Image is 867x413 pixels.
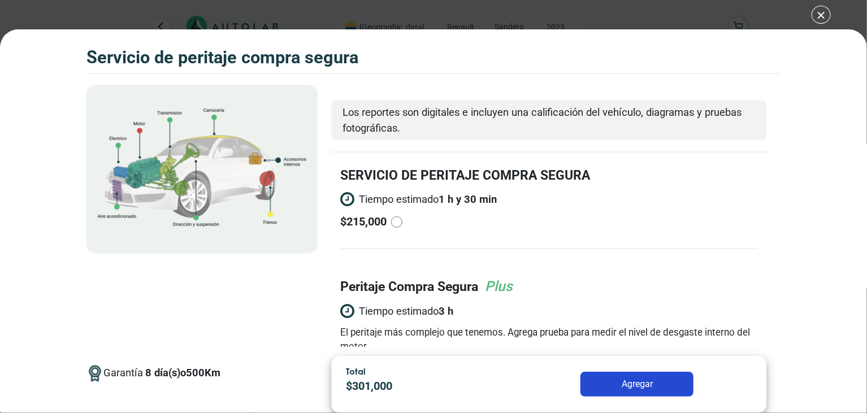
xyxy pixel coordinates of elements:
[485,276,513,294] span: Plus
[346,378,505,395] p: $ 301,000
[340,191,497,207] span: Tiempo estimado
[439,192,497,207] strong: 1 h y 30 min
[580,372,693,397] button: Agregar
[340,303,757,319] span: Tiempo estimado
[439,303,453,319] strong: 3 h
[346,366,366,376] span: Total
[343,105,755,136] p: Los reportes son digitales e incluyen una calificación del vehículo, diagramas y pruebas fotográf...
[340,325,757,354] p: El peritaje más complejo que tenemos. Agrega prueba para medir el nivel de desgaste interno del m...
[86,47,358,68] h3: SERVICIO DE PERITAJE COMPRA SEGURA
[340,214,387,231] p: $ 215,000
[145,365,220,381] p: 8 día(s) o 500 Km
[340,166,590,186] label: SERVICIO DE PERITAJE COMPRA SEGURA
[340,277,478,297] label: peritaje compra segura
[103,365,220,390] span: Garantía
